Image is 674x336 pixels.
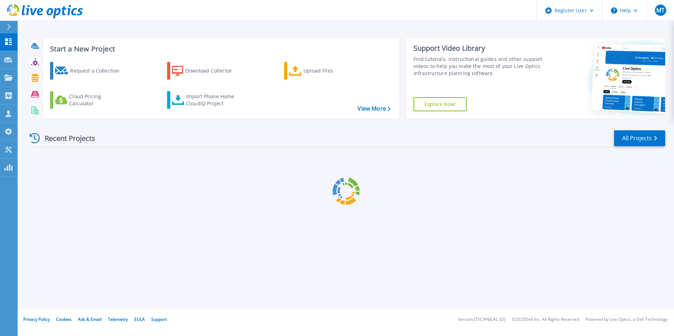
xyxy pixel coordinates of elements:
a: EULA [134,316,145,322]
a: View More [357,105,390,112]
li: Powered by Live Optics, a Dell Technology [586,317,668,322]
a: Telemetry [108,316,128,322]
a: Download Collector [167,62,246,80]
div: Support Video Library [413,44,545,53]
li: Version: [TECHNICAL_ID] [458,317,505,322]
li: © 2025 Dell Inc. All Rights Reserved [512,317,579,322]
div: Request a Collection [70,64,127,78]
a: Upload Files [284,62,363,80]
div: Recent Projects [27,130,105,147]
a: Cookies [56,316,72,322]
a: Privacy Policy [23,316,50,322]
a: Ads & Email [78,316,102,322]
div: Import Phone Home CloudIQ Project [186,93,241,107]
div: Find tutorials, instructional guides and other support videos to help you make the most of your L... [413,56,545,77]
a: Request a Collection [50,62,129,80]
a: Support [151,316,167,322]
a: Explore Now! [413,97,467,111]
span: MT [656,7,664,13]
div: Upload Files [304,64,360,78]
h3: Start a New Project [50,45,390,53]
a: All Projects [614,130,665,146]
a: Cloud Pricing Calculator [50,91,129,109]
div: Cloud Pricing Calculator [69,93,125,107]
div: Download Collector [185,64,242,78]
